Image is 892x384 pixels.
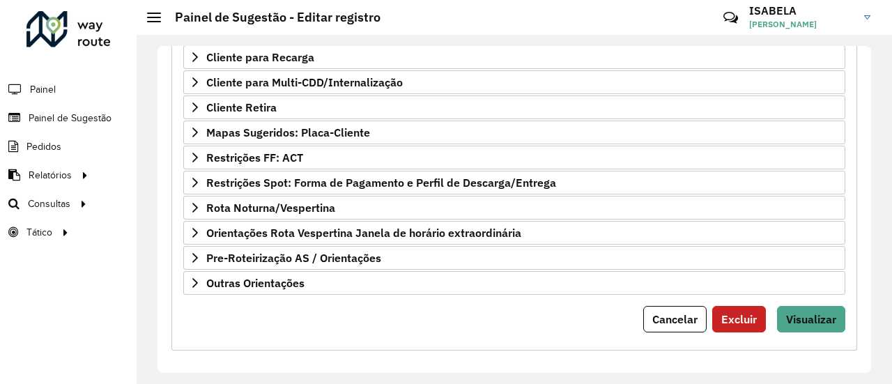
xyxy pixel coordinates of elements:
[206,52,314,63] span: Cliente para Recarga
[183,196,845,220] a: Rota Noturna/Vespertina
[749,18,854,31] span: [PERSON_NAME]
[26,225,52,240] span: Tático
[777,306,845,332] button: Visualizar
[206,152,303,163] span: Restrições FF: ACT
[206,177,556,188] span: Restrições Spot: Forma de Pagamento e Perfil de Descarga/Entrega
[206,202,335,213] span: Rota Noturna/Vespertina
[206,127,370,138] span: Mapas Sugeridos: Placa-Cliente
[161,10,380,25] h2: Painel de Sugestão - Editar registro
[712,306,766,332] button: Excluir
[28,197,70,211] span: Consultas
[721,312,757,326] span: Excluir
[206,252,381,263] span: Pre-Roteirização AS / Orientações
[183,246,845,270] a: Pre-Roteirização AS / Orientações
[183,70,845,94] a: Cliente para Multi-CDD/Internalização
[206,102,277,113] span: Cliente Retira
[206,227,521,238] span: Orientações Rota Vespertina Janela de horário extraordinária
[30,82,56,97] span: Painel
[183,171,845,194] a: Restrições Spot: Forma de Pagamento e Perfil de Descarga/Entrega
[26,139,61,154] span: Pedidos
[716,3,746,33] a: Contato Rápido
[749,4,854,17] h3: ISABELA
[652,312,698,326] span: Cancelar
[183,271,845,295] a: Outras Orientações
[183,45,845,69] a: Cliente para Recarga
[183,95,845,119] a: Cliente Retira
[786,312,836,326] span: Visualizar
[183,146,845,169] a: Restrições FF: ACT
[183,121,845,144] a: Mapas Sugeridos: Placa-Cliente
[643,306,707,332] button: Cancelar
[206,277,305,289] span: Outras Orientações
[206,77,403,88] span: Cliente para Multi-CDD/Internalização
[183,221,845,245] a: Orientações Rota Vespertina Janela de horário extraordinária
[29,111,111,125] span: Painel de Sugestão
[29,168,72,183] span: Relatórios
